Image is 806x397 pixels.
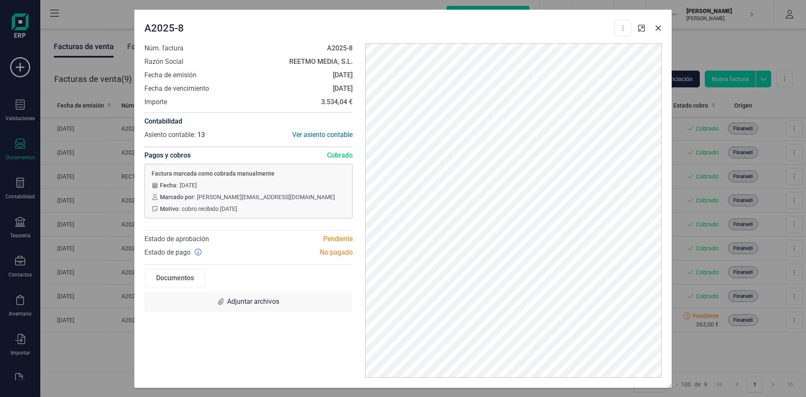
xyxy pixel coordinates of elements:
div: Ver asiento contable [249,130,353,140]
div: Documentos [146,270,204,287]
div: No pagado [249,247,359,258]
span: Factura marcada como cobrada manualmente [152,169,345,178]
strong: 3.534,04 € [321,98,353,106]
span: Fecha: [160,181,178,189]
div: Adjuntar archivos [144,292,353,312]
span: Asiento contable: [144,131,196,139]
span: Estado de pago [144,247,191,258]
span: [DATE] [180,181,197,189]
span: Estado de aprobación [144,235,209,243]
span: Importe [144,97,167,107]
strong: REETMO MEDIA, S.L. [289,58,353,66]
span: A2025-8 [144,21,184,35]
h4: Pagos y cobros [144,147,191,164]
span: Núm. factura [144,43,183,53]
span: Fecha de vencimiento [144,84,209,94]
span: cobro recibido [DATE] [182,205,237,213]
strong: A2025-8 [327,44,353,52]
h4: Contabilidad [144,116,353,126]
span: Cobrado [327,150,353,160]
span: 13 [197,131,205,139]
span: Adjuntar archivos [227,297,279,307]
span: Motivo: [160,205,180,213]
span: Razón Social [144,57,183,67]
span: [PERSON_NAME][EMAIL_ADDRESS][DOMAIN_NAME] [197,193,335,201]
strong: [DATE] [333,84,353,92]
strong: [DATE] [333,71,353,79]
span: Fecha de emisión [144,70,196,80]
span: Marcado por: [160,193,195,201]
button: Close [652,21,665,35]
div: Pendiente [249,234,359,244]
